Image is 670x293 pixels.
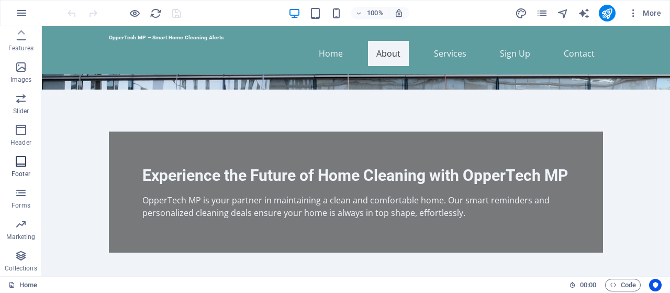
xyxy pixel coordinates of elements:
i: Reload page [150,7,162,19]
h6: 100% [367,7,384,19]
i: Publish [601,7,613,19]
p: Footer [12,170,30,178]
span: More [628,8,661,18]
i: Pages (Ctrl+Alt+S) [536,7,548,19]
button: reload [149,7,162,19]
p: Features [8,44,33,52]
button: design [515,7,528,19]
h6: Session time [569,279,597,291]
button: Code [605,279,641,291]
button: More [624,5,665,21]
i: AI Writer [578,7,590,19]
button: navigator [557,7,569,19]
p: Marketing [6,233,35,241]
i: On resize automatically adjust zoom level to fit chosen device. [394,8,404,18]
button: text_generator [578,7,590,19]
p: Header [10,138,31,147]
p: Slider [13,107,29,115]
span: : [587,281,589,289]
button: Click here to leave preview mode and continue editing [128,7,141,19]
span: 00 00 [580,279,596,291]
p: Forms [12,201,30,210]
i: Design (Ctrl+Alt+Y) [515,7,527,19]
button: Usercentrics [649,279,662,291]
button: publish [599,5,616,21]
i: Navigator [557,7,569,19]
p: Collections [5,264,37,273]
a: Click to cancel selection. Double-click to open Pages [8,279,37,291]
span: Code [610,279,636,291]
p: Images [10,75,32,84]
button: 100% [351,7,388,19]
button: pages [536,7,549,19]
